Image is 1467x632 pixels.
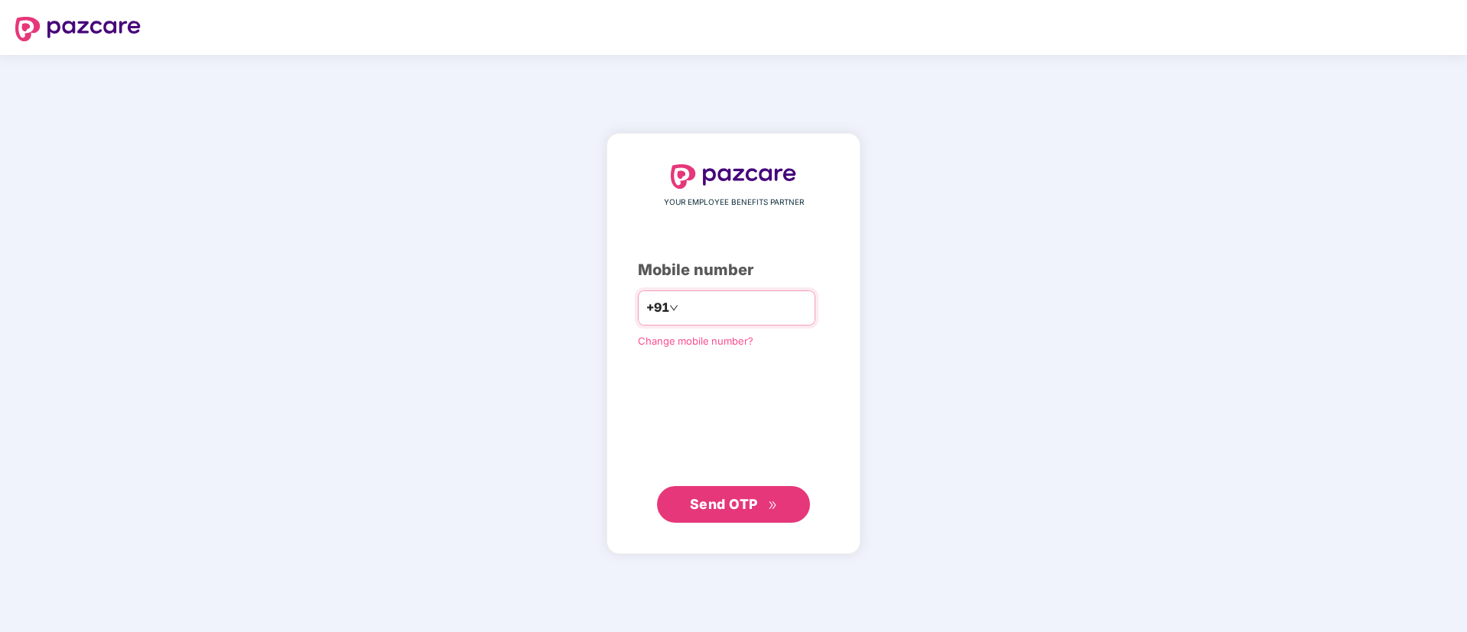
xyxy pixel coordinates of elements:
[638,258,829,282] div: Mobile number
[638,335,753,347] a: Change mobile number?
[646,298,669,317] span: +91
[15,17,141,41] img: logo
[690,496,758,512] span: Send OTP
[671,164,796,189] img: logo
[657,486,810,523] button: Send OTPdouble-right
[664,196,804,209] span: YOUR EMPLOYEE BENEFITS PARTNER
[768,501,778,510] span: double-right
[669,303,678,313] span: down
